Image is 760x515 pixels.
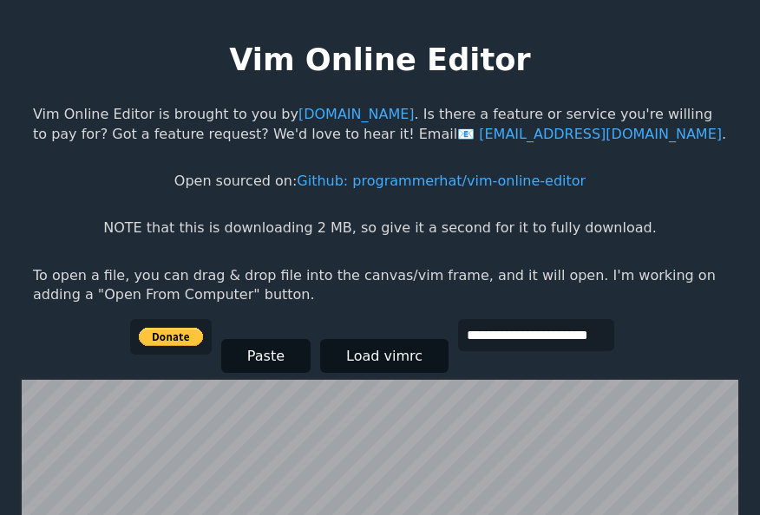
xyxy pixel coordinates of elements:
[298,106,415,122] a: [DOMAIN_NAME]
[103,218,656,238] p: NOTE that this is downloading 2 MB, so give it a second for it to fully download.
[221,339,311,373] button: Paste
[297,173,586,189] a: Github: programmerhat/vim-online-editor
[229,38,530,81] h1: Vim Online Editor
[33,105,727,144] p: Vim Online Editor is brought to you by . Is there a feature or service you're willing to pay for?...
[320,339,449,373] button: Load vimrc
[33,266,727,305] p: To open a file, you can drag & drop file into the canvas/vim frame, and it will open. I'm working...
[174,172,586,191] p: Open sourced on:
[457,126,722,142] a: [EMAIL_ADDRESS][DOMAIN_NAME]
